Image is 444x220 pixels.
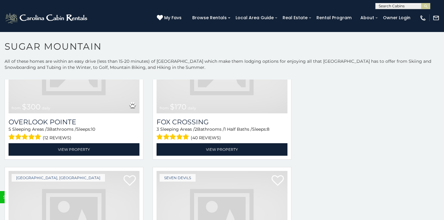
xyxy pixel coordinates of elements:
span: 8 [267,126,269,132]
a: Browse Rentals [189,13,230,23]
span: from [12,106,21,110]
span: daily [42,106,50,110]
a: Real Estate [280,13,311,23]
span: (12 reviews) [43,134,71,142]
a: My Favs [157,15,183,21]
div: Sleeping Areas / Bathrooms / Sleeps: [157,126,287,142]
span: 10 [91,126,95,132]
a: Rental Program [313,13,355,23]
a: About [357,13,377,23]
span: $300 [22,102,41,111]
span: My Favs [164,15,182,21]
a: Overlook Pointe [9,118,139,126]
span: daily [188,106,196,110]
a: Local Area Guide [233,13,277,23]
span: 3 [157,126,159,132]
span: 2 [195,126,197,132]
span: 3 [47,126,49,132]
img: mail-regular-white.png [433,15,439,21]
a: Seven Devils [160,174,196,182]
a: Fox Crossing [157,118,287,126]
a: [GEOGRAPHIC_DATA], [GEOGRAPHIC_DATA] [12,174,105,182]
span: from [160,106,169,110]
a: View Property [9,143,139,156]
a: Owner Login [380,13,413,23]
img: phone-regular-white.png [420,15,426,21]
a: Add to favorites [272,175,284,187]
span: (40 reviews) [191,134,221,142]
a: Add to favorites [124,175,136,187]
div: Sleeping Areas / Bathrooms / Sleeps: [9,126,139,142]
span: $170 [170,102,186,111]
span: 5 [9,126,11,132]
a: View Property [157,143,287,156]
img: White-1-2.png [5,12,89,24]
span: 1 Half Baths / [224,126,252,132]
